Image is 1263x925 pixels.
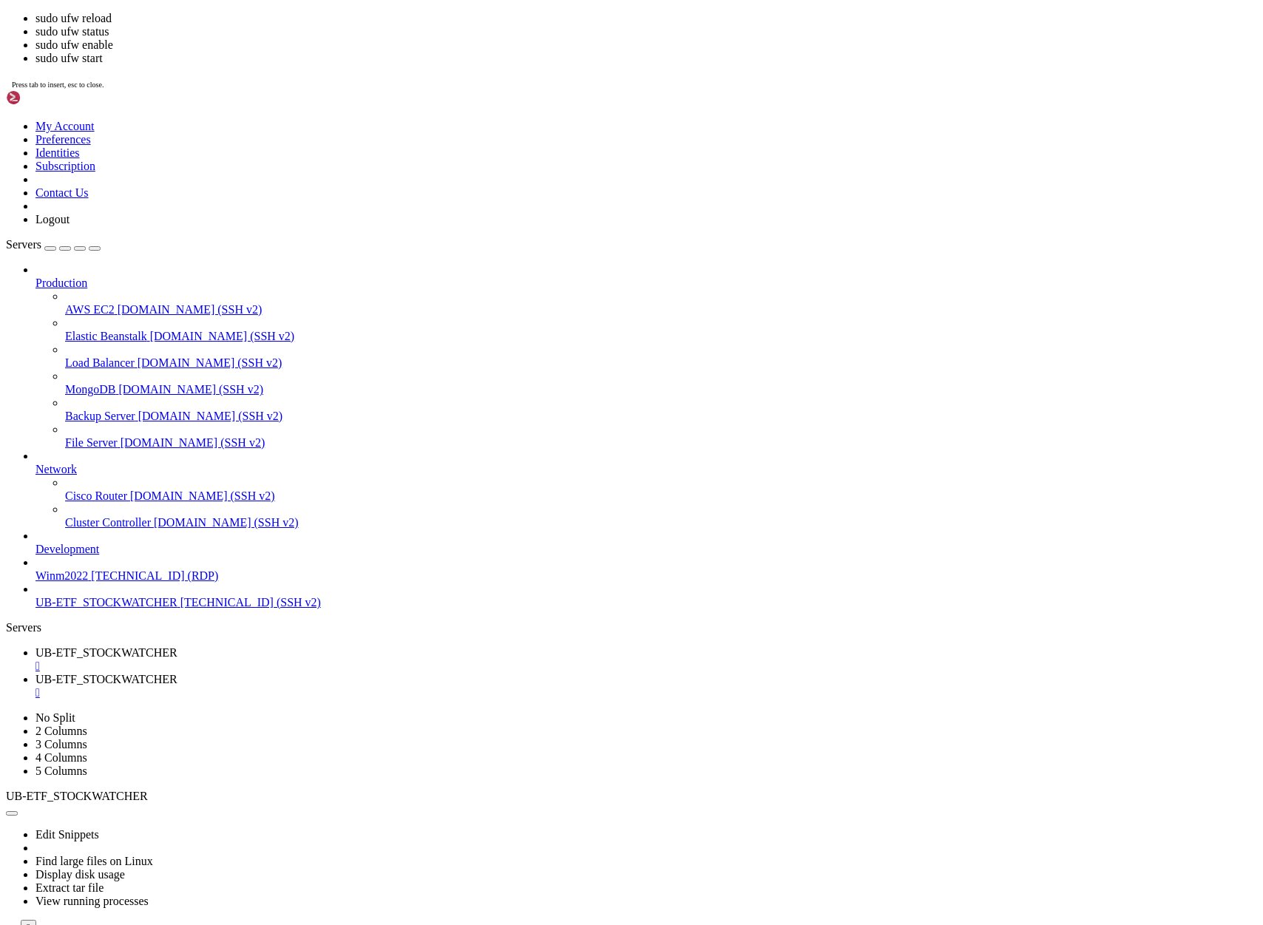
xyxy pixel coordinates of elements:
[35,855,153,867] a: Find large files on Linux
[6,325,1070,338] x-row: "SX2", "SPK", "SRG", "SMR", "SDF", "SGP", "SNZ", "SUN", "SLC", "SUL",
[35,673,177,685] span: UB-ETF_STOCKWATCHER
[6,252,1070,265] x-row: "NIC", "NCK", "NEC", "NST", "NWH", "NUF", "[MEDICAL_DATA]", "OML", "OBM", "ORI",
[35,673,1257,699] a: UB-ETF_STOCKWATCHER
[65,383,1257,396] a: MongoDB [DOMAIN_NAME] (SSH v2)
[6,768,12,780] span: ~
[41,30,154,42] span: ubuntu@vps-d35ccc65
[6,449,12,461] span: ~
[154,516,299,529] span: [DOMAIN_NAME] (SSH v2)
[35,569,1257,583] a: Winm2022 [TECHNICAL_ID] (RDP)
[35,277,1257,290] a: Production
[6,314,1070,326] x-row: "SEK", "SSM", "SGH", "SIG", "SLX", "SGM", "SDR", "SIQ", "SHL", "S32",
[6,522,12,534] span: ~
[6,277,1070,289] x-row: "PNI", "PL8", "PGF", "PDI", "PMV", "PME", "QAN", "QBE", "QOR", "QAL",
[65,303,115,316] span: AWS EC2
[6,510,12,522] span: ~
[6,559,12,571] span: ~
[65,370,1257,396] li: MongoDB [DOMAIN_NAME] (SSH v2)
[6,756,12,768] span: ~
[6,621,1257,634] div: Servers
[160,6,213,18] span: ~/asx-app
[35,765,87,777] a: 5 Columns
[6,288,1070,301] x-row: "QRI", "QUB", "RMS", "RHC", "REA", "RDX", "REH", "RPL", "RGN", "REG",
[35,543,99,555] span: Development
[35,738,87,750] a: 3 Columns
[35,463,1257,476] a: Network
[65,316,1257,343] li: Elastic Beanstalk [DOMAIN_NAME] (SSH v2)
[6,80,1070,92] x-row: Address already in use
[6,104,1070,117] x-row: "CDA", "COL", "CKF", "CBA", "CPU", "CEN", "CTD", "CCP", "CMW", "CSL",
[6,805,12,817] span: ~
[6,92,1070,104] x-row: Port 5001 is in use by another program. Either identify and stop that program, or start the serve...
[35,12,1257,25] li: sudo ufw reload
[6,240,1070,252] x-row: "NSR", "NGI", "NWL", "NEU", "NHC", "NEM", "NWS", "NXG", "NXT", "NHF",
[6,731,12,743] span: ~
[6,67,1070,80] x-row: "BHP", "BKI", "XYZ", "BSL", "BXB", "BVS", "BRG", "BKW", "BGP", "BFL",
[35,120,95,132] a: My Account
[160,104,213,116] span: ~/asx-app
[6,166,1070,178] x-row: "GGP", "GOZ", "GCI", "GYG", "HSN", "HVN", "HLI", "HMC", "HDN", "HUB",
[65,356,1257,370] a: Load Balancer [DOMAIN_NAME] (SSH v2)
[35,543,1257,556] a: Development
[65,423,1257,450] li: File Server [DOMAIN_NAME] (SSH v2)
[6,498,12,509] span: ~
[6,215,1070,228] x-row: "MQG", "MAQ", "MAD", "MAF", "MFG", "MMS", "MPL", "MP1", "MCY", "[PERSON_NAME]",
[35,725,87,737] a: 2 Columns
[6,387,12,400] div: (0, 31)
[118,383,263,396] span: [DOMAIN_NAME] (SSH v2)
[138,356,282,369] span: [DOMAIN_NAME] (SSH v2)
[6,238,101,251] a: Servers
[35,895,149,907] a: View running processes
[35,529,1257,556] li: Development
[6,18,1070,31] x-row: "ABG", "ASK", "AX1", "ADT", "AGL", "AIZ", "AAI", "ALK", "A4N", "ALQ",
[299,117,305,129] div: (47, 9)
[35,463,77,475] span: Network
[91,569,218,582] span: [TECHNICAL_ID] (RDP)
[6,375,1070,387] x-row: "WBC", "WHC", "WTC", "WDS", "WOW", "WOR", "XRO", "YAL", "ZIM", "ZIP"
[35,711,75,724] a: No Split
[6,338,1070,350] x-row: "SNL", "TAH", "TEA", "TNE", "TLX", "TLS", "TPW", "A2M", "TLC", "TPG",
[6,67,1070,80] x-row: * Debug mode: on
[65,436,1257,450] a: File Server [DOMAIN_NAME] (SSH v2)
[6,646,12,657] span: ~
[160,30,213,42] span: ~/asx-app
[35,160,95,172] a: Subscription
[35,646,177,659] span: UB-ETF_STOCKWATCHER
[6,707,12,719] span: ~
[6,817,1070,830] x-row: "ASX300.txt" 32L, 2234B 32,1 All
[6,535,12,546] span: ~
[35,556,1257,583] li: Winm2022 [TECHNICAL_ID] (RDP)
[130,489,275,502] span: [DOMAIN_NAME] (SSH v2)
[6,55,1070,68] x-row: "AEF", "AFI", "AUI", "BOQ", "BAP", "BCI", "BPT", "BGA", "BGL", "BEN",
[35,868,125,881] a: Display disk usage
[6,793,12,804] span: ~
[35,828,99,841] a: Edit Snippets
[6,129,1070,141] x-row: "DHG", "DMP", "DOW", "DRO", "DNL", "APE", "EBO", "ELD", "EOS", "EMR",
[6,227,1070,240] x-row: "MSB", "MTS", "MXT", "MFF", "MIN", "MGR", "MND", "MYR", "NAN", "NAB",
[35,596,1257,609] a: UB-ETF_STOCKWATCHER [TECHNICAL_ID] (SSH v2)
[6,682,12,694] span: ~
[6,203,1070,215] x-row: "LFS", "LLC", "LFG", "360", "LNW", "LTR", "LOV", "LYC", "MGH", "MAH",
[41,18,154,30] span: ubuntu@vps-d35ccc65
[65,436,118,449] span: File Server
[6,547,12,559] span: ~
[35,213,70,226] a: Logout
[65,396,1257,423] li: Backup Server [DOMAIN_NAME] (SSH v2)
[160,117,213,129] span: ~/asx-app
[121,436,265,449] span: [DOMAIN_NAME] (SSH v2)
[35,646,1257,673] a: UB-ETF_STOCKWATCHER
[65,343,1257,370] li: Load Balancer [DOMAIN_NAME] (SSH v2)
[6,620,12,632] span: ~
[6,80,1070,92] x-row: "BWP", "CMM", "CSC", "CAR", "CIN", "CYL", "CAT", "CNI", "CIP", "CGF",
[180,596,321,609] span: [TECHNICAL_ID] (SSH v2)
[6,117,1070,129] x-row: (venv) : $ sudo ufw
[6,92,1070,104] x-row: "CIA", "CHC", "CLW", "CQR", "CQE", "CNU", "CU6", "CWY", "CBO", "COH",
[6,178,1070,191] x-row: "IEL", "IGO", "ILU", "IMD", "IFT", "INA", "ING", "IFL", "IAG", "IDX",
[65,410,1257,423] a: Backup Server [DOMAIN_NAME] (SSH v2)
[6,30,1070,43] x-row: "AMC", "AOV", "AMP", "ALD", "[PERSON_NAME]", "ANZ", "APA", "ARB", "ARF", "ARG",
[65,410,135,422] span: Backup Server
[35,38,1257,52] li: sudo ufw enable
[6,43,1070,55] x-row: "ALL", "APZ", "ASX", "ALX", "AUB", "AIA", "AZJ", "ABB", "ASB", "AAC",
[35,660,1257,673] div: 
[35,186,89,199] a: Contact Us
